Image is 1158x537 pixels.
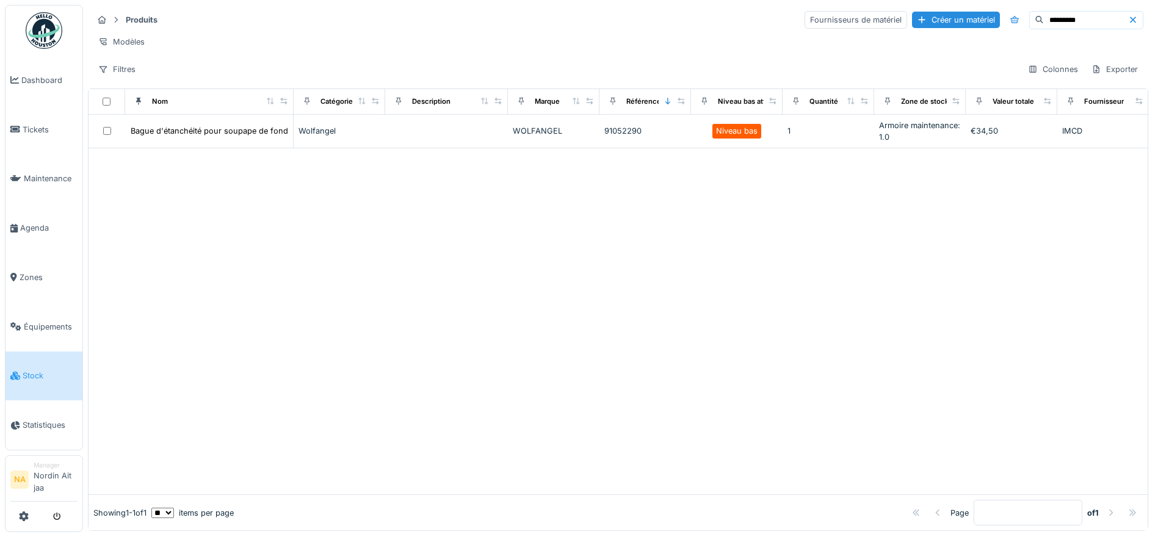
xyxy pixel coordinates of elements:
div: Nom [152,96,168,107]
span: Agenda [20,222,78,234]
a: Maintenance [5,154,82,204]
strong: Produits [121,14,162,26]
div: Manager [34,461,78,470]
span: IMCD [1062,126,1082,135]
div: WOLFANGEL [513,125,595,137]
div: items per page [151,507,234,519]
div: Fournisseurs de matériel [805,11,907,29]
li: Nordin Ait jaa [34,461,78,499]
div: 1 [787,125,869,137]
a: Équipements [5,302,82,351]
a: Tickets [5,105,82,154]
span: Équipements [24,321,78,333]
div: Niveau bas atteint ? [718,96,784,107]
div: Fournisseur [1084,96,1124,107]
div: Marque [535,96,560,107]
div: Showing 1 - 1 of 1 [93,507,147,519]
div: Page [950,507,969,519]
a: Dashboard [5,56,82,105]
a: Zones [5,253,82,302]
div: Référence constructeur [626,96,706,107]
div: Exporter [1086,60,1143,78]
a: Statistiques [5,400,82,450]
span: Zones [20,272,78,283]
span: Statistiques [23,419,78,431]
strong: of 1 [1087,507,1099,519]
div: Wolfangel [299,125,380,137]
span: Maintenance [24,173,78,184]
div: Quantité [809,96,838,107]
a: Stock [5,351,82,401]
span: Tickets [23,124,78,135]
a: NA ManagerNordin Ait jaa [10,461,78,502]
div: Description [412,96,451,107]
div: Zone de stockage [901,96,961,107]
div: Modèles [93,33,150,51]
div: Créer un matériel [912,12,1000,28]
div: Niveau bas [716,125,758,137]
div: Catégorie [320,96,353,107]
div: Bague d'étanchéité pour soupape de fond [131,125,288,137]
div: Valeur totale [993,96,1034,107]
li: NA [10,470,29,489]
div: €34,50 [971,125,1052,137]
span: Armoire maintenance: 1.0 [879,121,960,142]
div: Filtres [93,60,141,78]
span: Stock [23,370,78,381]
div: 91052290 [604,125,686,137]
div: Colonnes [1022,60,1084,78]
span: Dashboard [21,74,78,86]
a: Agenda [5,203,82,253]
img: Badge_color-CXgf-gQk.svg [26,12,62,49]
